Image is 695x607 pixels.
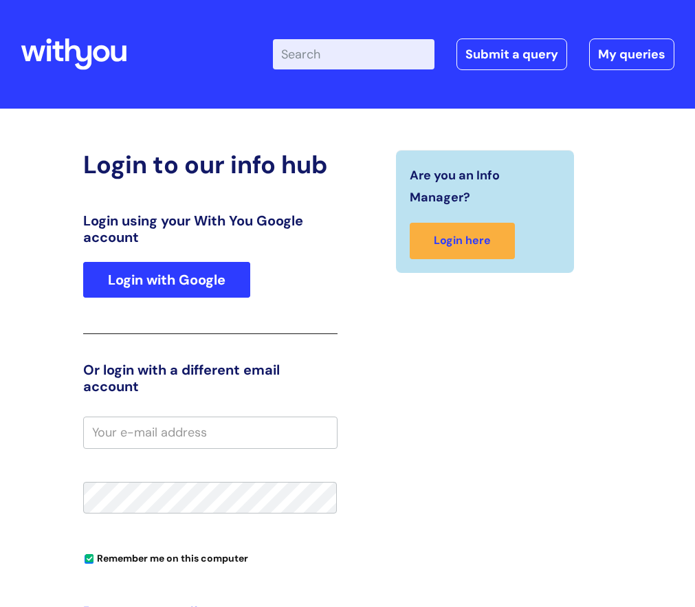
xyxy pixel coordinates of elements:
span: Are you an Info Manager? [410,164,554,209]
h3: Or login with a different email account [83,362,337,395]
input: Your e-mail address [83,417,337,448]
a: My queries [589,38,674,70]
label: Remember me on this computer [83,549,248,564]
a: Login here [410,223,515,259]
input: Remember me on this computer [85,555,93,564]
input: Search [273,39,434,69]
a: Login with Google [83,262,250,298]
h3: Login using your With You Google account [83,212,337,245]
a: Submit a query [456,38,567,70]
h2: Login to our info hub [83,150,337,179]
div: You can uncheck this option if you're logging in from a shared device [83,547,337,569]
